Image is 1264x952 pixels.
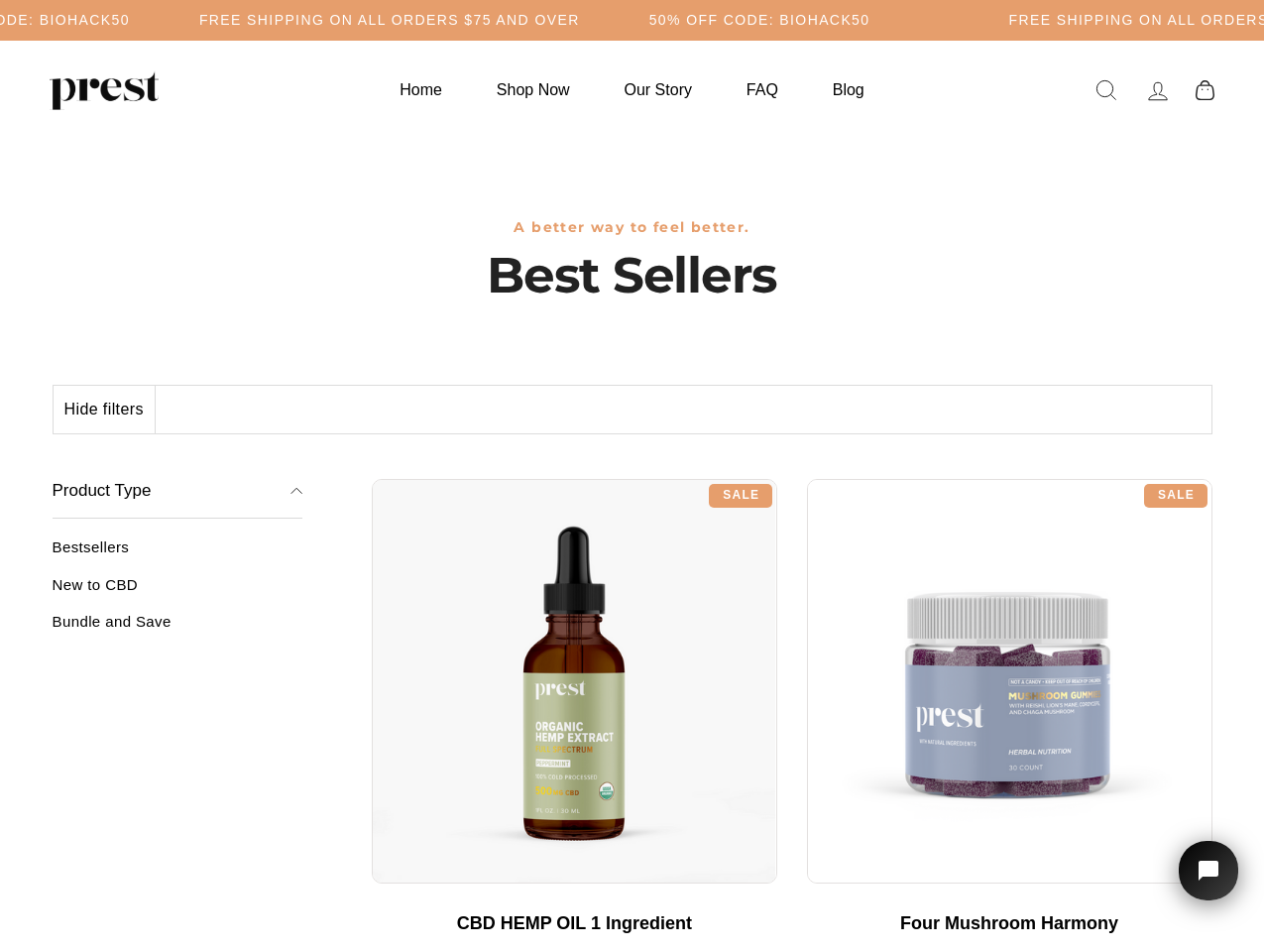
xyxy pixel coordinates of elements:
[53,219,1212,236] h3: A better way to feel better.
[375,70,467,109] a: Home
[54,386,156,433] button: Hide filters
[808,70,889,109] a: Blog
[199,12,580,29] h5: Free Shipping on all orders $75 and over
[722,70,803,109] a: FAQ
[709,484,772,508] div: Sale
[53,464,303,520] button: Product Type
[1153,813,1264,952] iframe: Tidio Chat
[1144,484,1207,508] div: Sale
[53,538,303,571] a: Bestsellers
[53,613,303,646] a: Bundle and Save
[827,913,1193,935] div: Four Mushroom Harmony
[53,576,303,609] a: New to CBD
[472,70,595,109] a: Shop Now
[600,70,717,109] a: Our Story
[392,913,757,935] div: CBD HEMP OIL 1 Ingredient
[649,12,870,29] h5: 50% OFF CODE: BIOHACK50
[50,70,159,110] img: PREST ORGANICS
[375,70,888,109] ul: Primary
[53,246,1212,305] h1: Best Sellers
